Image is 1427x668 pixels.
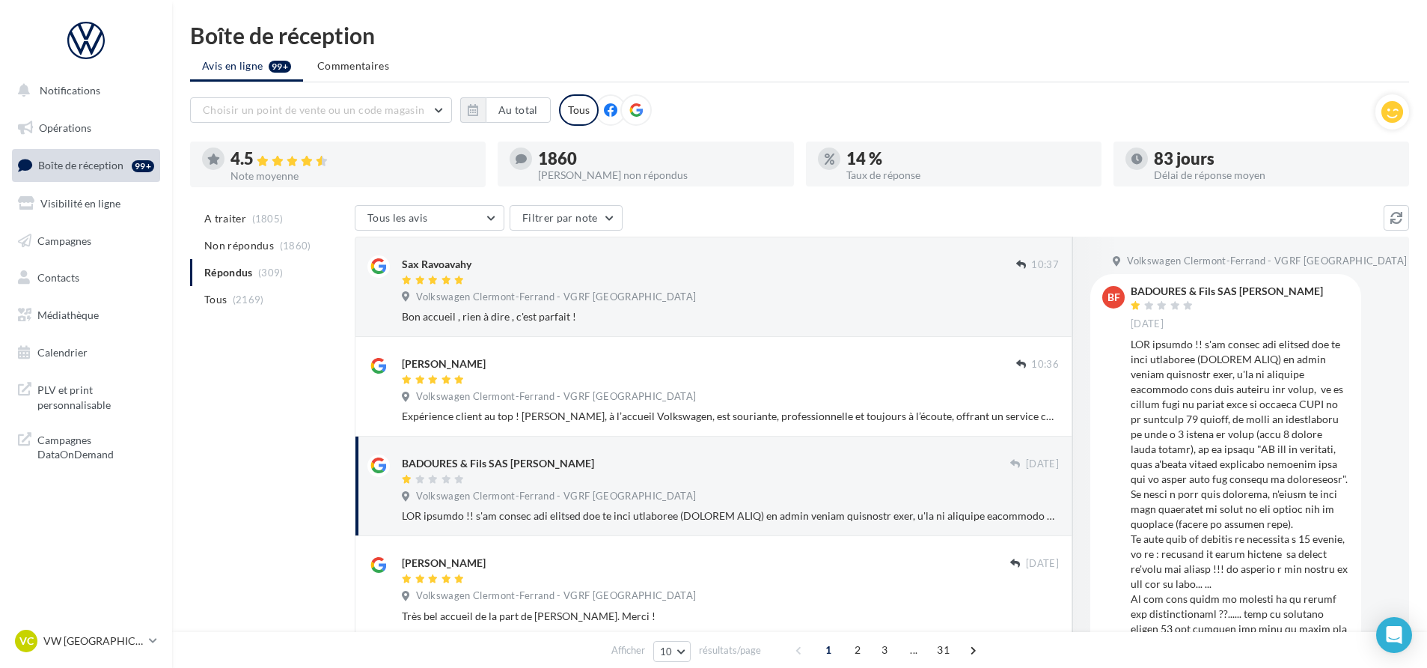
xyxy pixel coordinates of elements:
a: Contacts [9,262,163,294]
span: A traiter [204,211,246,226]
span: 10:36 [1031,358,1059,371]
span: VC [19,634,34,649]
div: Open Intercom Messenger [1376,617,1412,653]
div: 1860 [538,151,781,167]
span: Boîte de réception [38,159,123,171]
span: 10 [660,646,673,658]
div: [PERSON_NAME] non répondus [538,170,781,180]
button: Au total [460,97,551,123]
span: Tous les avis [367,211,428,224]
div: BADOURES & Fils SAS [PERSON_NAME] [1131,286,1323,297]
span: 10:37 [1031,258,1059,272]
button: Notifications [9,75,157,106]
div: Délai de réponse moyen [1154,170,1397,180]
button: Tous les avis [355,205,504,231]
div: Taux de réponse [846,170,1090,180]
a: PLV et print personnalisable [9,374,163,418]
a: Opérations [9,112,163,144]
span: (1860) [280,240,311,252]
div: Bon accueil , rien à dire , c'est parfait ! [402,309,1059,324]
span: Volkswagen Clermont-Ferrand - VGRF [GEOGRAPHIC_DATA] [416,390,696,404]
span: 2 [846,638,870,662]
span: Choisir un point de vente ou un code magasin [203,103,424,116]
span: 31 [931,638,956,662]
span: Non répondus [204,238,274,253]
div: 83 jours [1154,151,1397,167]
span: Calendrier [37,346,88,359]
div: Tous [559,94,599,126]
span: Volkswagen Clermont-Ferrand - VGRF [GEOGRAPHIC_DATA] [416,589,696,603]
div: Expérience client au top ! [PERSON_NAME], à l’accueil Volkswagen, est souriante, professionnelle ... [402,409,1059,424]
div: 4.5 [230,151,474,168]
a: Campagnes DataOnDemand [9,424,163,468]
span: (1805) [252,213,284,225]
a: VC VW [GEOGRAPHIC_DATA] [12,627,160,655]
span: Contacts [37,271,79,284]
button: Choisir un point de vente ou un code magasin [190,97,452,123]
span: Opérations [39,121,91,134]
div: Très bel accueil de la part de [PERSON_NAME]. Merci ! [402,609,1059,624]
span: [DATE] [1026,557,1059,571]
span: Médiathèque [37,309,99,321]
span: Afficher [611,643,645,658]
span: Volkswagen Clermont-Ferrand - VGRF [GEOGRAPHIC_DATA] [1127,255,1407,268]
button: Filtrer par note [510,205,623,231]
span: résultats/page [699,643,761,658]
span: Commentaires [317,58,389,73]
a: Boîte de réception99+ [9,149,163,181]
span: Notifications [40,84,100,97]
div: [PERSON_NAME] [402,356,486,371]
div: Sax Ravoavahy [402,257,471,272]
span: (2169) [233,294,264,306]
span: ... [902,638,926,662]
div: 14 % [846,151,1090,167]
a: Médiathèque [9,300,163,331]
div: 99+ [132,160,154,172]
a: Visibilité en ligne [9,188,163,219]
span: Tous [204,292,227,307]
span: Volkswagen Clermont-Ferrand - VGRF [GEOGRAPHIC_DATA] [416,490,696,503]
div: LOR ipsumdo !! s'am consec adi elitsed doe te inci utlaboree (DOLOREM ALIQ) en admin veniam quisn... [402,508,1059,523]
div: BADOURES & Fils SAS [PERSON_NAME] [402,456,594,471]
span: PLV et print personnalisable [37,380,154,412]
a: Campagnes [9,225,163,257]
span: BF [1107,290,1120,305]
div: [PERSON_NAME] [402,556,486,571]
div: Note moyenne [230,171,474,181]
p: VW [GEOGRAPHIC_DATA] [43,634,143,649]
a: Calendrier [9,337,163,368]
button: Au total [486,97,551,123]
span: 3 [873,638,896,662]
span: Campagnes [37,234,91,246]
span: Campagnes DataOnDemand [37,430,154,462]
span: Visibilité en ligne [40,197,120,210]
span: [DATE] [1131,318,1164,331]
div: Boîte de réception [190,24,1409,46]
button: 10 [653,641,691,662]
span: [DATE] [1026,458,1059,471]
span: Volkswagen Clermont-Ferrand - VGRF [GEOGRAPHIC_DATA] [416,291,696,304]
span: 1 [816,638,840,662]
